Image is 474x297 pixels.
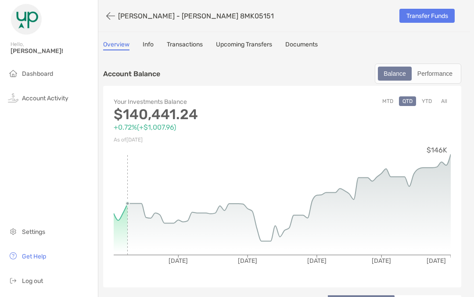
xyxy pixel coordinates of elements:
[8,251,18,261] img: get-help icon
[118,12,274,20] p: [PERSON_NAME] - [PERSON_NAME] 8MK05151
[418,96,435,106] button: YTD
[238,257,257,265] tspan: [DATE]
[22,277,43,285] span: Log out
[438,96,451,106] button: All
[143,41,154,50] a: Info
[427,146,447,154] tspan: $146K
[372,257,391,265] tspan: [DATE]
[399,96,416,106] button: QTD
[167,41,203,50] a: Transactions
[216,41,272,50] a: Upcoming Transfers
[22,95,68,102] span: Account Activity
[114,134,282,145] p: As of [DATE]
[103,41,129,50] a: Overview
[399,9,455,23] a: Transfer Funds
[8,92,18,103] img: activity icon
[114,96,282,107] p: Your Investments Balance
[413,67,457,80] div: Performance
[8,226,18,237] img: settings icon
[379,96,397,106] button: MTD
[307,257,327,265] tspan: [DATE]
[8,275,18,286] img: logout icon
[114,109,282,120] p: $140,441.24
[8,68,18,78] img: household icon
[22,70,53,78] span: Dashboard
[379,67,411,80] div: Balance
[375,64,461,84] div: segmented control
[22,253,46,260] span: Get Help
[11,47,93,55] span: [PERSON_NAME]!
[169,257,188,265] tspan: [DATE]
[11,4,42,35] img: Zoe Logo
[427,257,446,265] tspan: [DATE]
[103,68,160,79] p: Account Balance
[285,41,318,50] a: Documents
[114,122,282,133] p: +0.72% ( +$1,007.96 )
[22,228,45,236] span: Settings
